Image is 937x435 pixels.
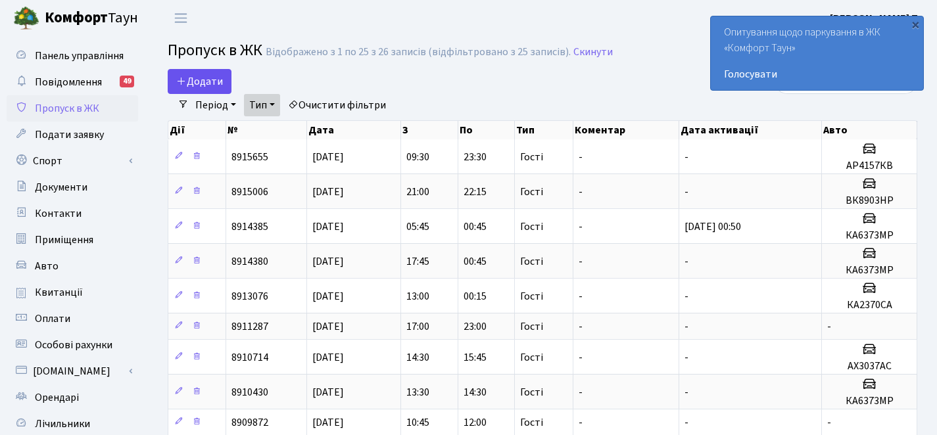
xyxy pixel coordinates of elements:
h5: АХ3037АС [827,360,911,373]
span: 21:00 [406,185,429,199]
span: 8911287 [231,319,268,334]
a: Додати [168,69,231,94]
th: Дата активації [679,121,822,139]
span: Гості [520,187,543,197]
span: 12:00 [464,415,487,430]
span: 00:45 [464,219,487,234]
span: 8913076 [231,289,268,304]
span: Гості [520,387,543,398]
a: Період [190,94,241,116]
span: 05:45 [406,219,429,234]
a: Особові рахунки [7,332,138,358]
th: Дії [168,121,226,139]
a: Пропуск в ЖК [7,95,138,122]
div: Відображено з 1 по 25 з 26 записів (відфільтровано з 25 записів). [266,46,571,58]
span: Оплати [35,311,70,326]
th: № [226,121,307,139]
th: З [401,121,458,139]
span: 8915006 [231,185,268,199]
span: Контакти [35,206,82,221]
a: Панель управління [7,43,138,69]
span: Документи [35,180,87,195]
span: Приміщення [35,233,93,247]
span: - [579,289,583,304]
span: [DATE] [312,185,344,199]
a: Спорт [7,148,138,174]
a: Квитанції [7,279,138,306]
span: Пропуск в ЖК [168,39,262,62]
span: 23:00 [464,319,487,334]
span: - [685,185,688,199]
span: Пропуск в ЖК [35,101,99,116]
h5: АР4157КВ [827,160,911,172]
span: Орендарі [35,390,79,405]
a: Очистити фільтри [283,94,391,116]
th: Дата [307,121,402,139]
a: Документи [7,174,138,200]
span: Подати заявку [35,127,104,142]
span: 09:30 [406,150,429,164]
a: [PERSON_NAME] П. [830,11,921,26]
span: 8910430 [231,385,268,400]
span: 23:30 [464,150,487,164]
span: - [579,185,583,199]
span: 13:00 [406,289,429,304]
div: Опитування щодо паркування в ЖК «Комфорт Таун» [711,16,923,90]
span: Гості [520,221,543,232]
span: - [685,350,688,365]
span: 8914380 [231,254,268,269]
h5: КА6373МР [827,395,911,407]
span: - [685,289,688,304]
a: Контакти [7,200,138,227]
span: [DATE] [312,219,344,234]
span: [DATE] 00:50 [685,219,741,234]
span: - [685,385,688,400]
span: Квитанції [35,285,83,300]
span: Гості [520,291,543,302]
span: Авто [35,259,59,273]
span: [DATE] [312,150,344,164]
span: 10:45 [406,415,429,430]
span: Таун [45,7,138,30]
span: - [827,319,831,334]
th: По [458,121,515,139]
span: Додати [176,74,223,89]
b: Комфорт [45,7,108,28]
span: 8915655 [231,150,268,164]
span: 22:15 [464,185,487,199]
span: Гості [520,417,543,428]
span: 14:30 [406,350,429,365]
th: Тип [515,121,573,139]
h5: КА6373МР [827,229,911,242]
span: - [579,350,583,365]
span: [DATE] [312,385,344,400]
span: [DATE] [312,319,344,334]
span: 13:30 [406,385,429,400]
th: Авто [822,121,917,139]
span: [DATE] [312,350,344,365]
span: - [579,319,583,334]
span: - [685,319,688,334]
h5: КА2370СА [827,299,911,311]
a: Скинути [573,46,613,58]
th: Коментар [573,121,679,139]
a: Оплати [7,306,138,332]
h5: ВК8903НР [827,195,911,207]
span: Повідомлення [35,75,102,89]
a: Авто [7,253,138,279]
span: - [579,254,583,269]
div: 49 [120,76,134,87]
span: Лічильники [35,417,90,431]
span: Гості [520,321,543,332]
span: 8909872 [231,415,268,430]
span: Гості [520,352,543,363]
a: Повідомлення49 [7,69,138,95]
div: × [909,18,922,31]
span: 15:45 [464,350,487,365]
span: 17:45 [406,254,429,269]
span: Особові рахунки [35,338,112,352]
a: Подати заявку [7,122,138,148]
span: - [685,415,688,430]
span: Гості [520,256,543,267]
